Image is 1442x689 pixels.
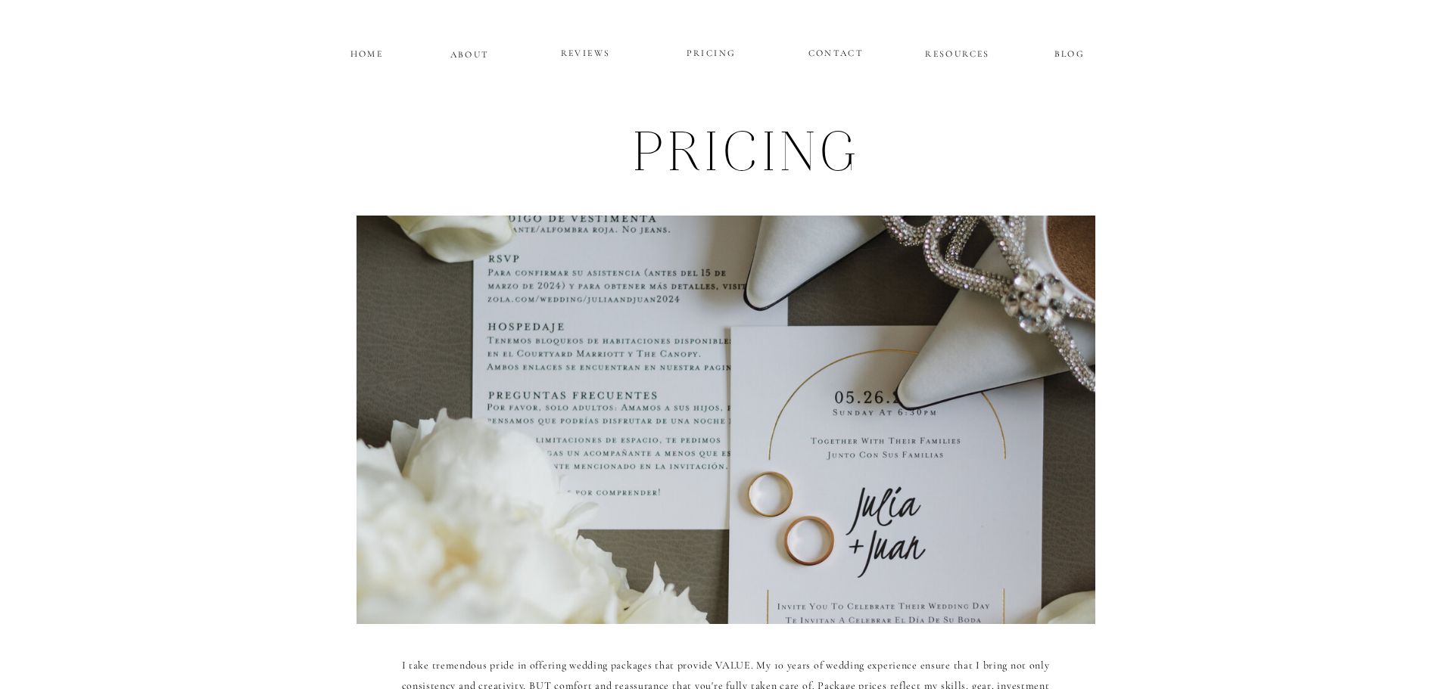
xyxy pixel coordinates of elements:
[1036,45,1104,58] a: BLOG
[540,45,631,63] a: REVIEWS
[401,116,1095,198] h1: pRICING
[923,45,992,58] a: RESOURCES
[666,45,757,63] a: PRICING
[808,45,864,57] a: CONTACT
[450,46,490,59] a: ABOUT
[348,45,386,58] a: HOME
